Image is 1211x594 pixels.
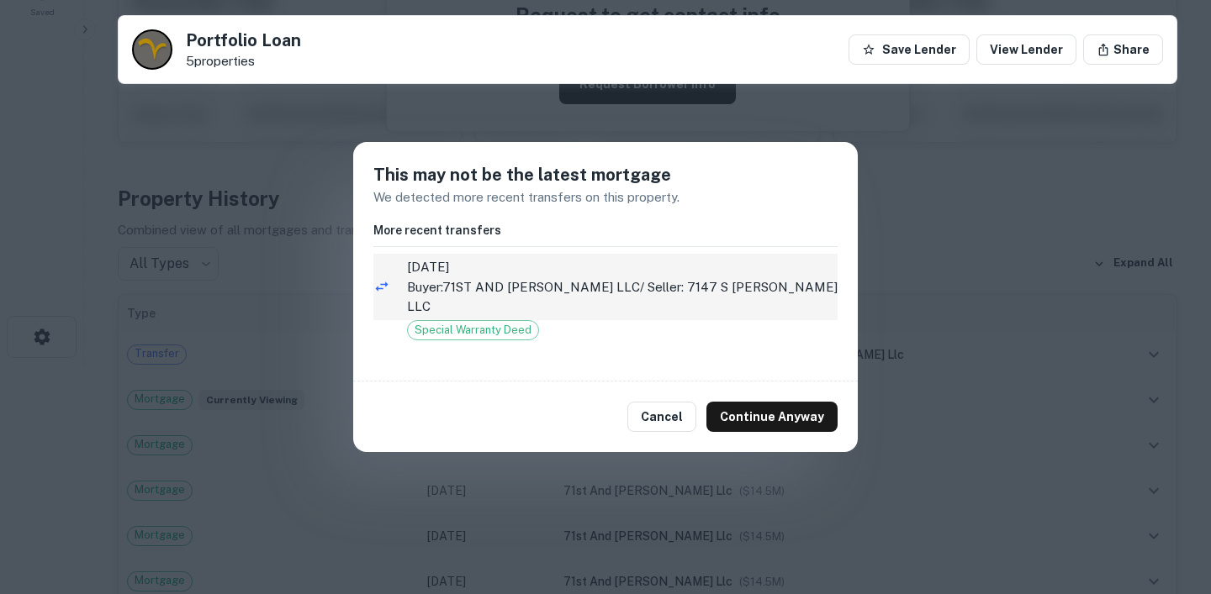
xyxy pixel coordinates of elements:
button: Save Lender [849,34,970,65]
h5: Portfolio Loan [186,32,301,49]
span: Special Warranty Deed [408,322,538,339]
a: View Lender [976,34,1076,65]
button: Continue Anyway [706,402,838,432]
h6: More recent transfers [373,221,838,239]
button: Cancel [627,402,696,432]
p: Buyer: 71ST AND [PERSON_NAME] LLC / Seller: 7147 S [PERSON_NAME] LLC [407,277,838,317]
span: [DATE] [407,257,838,277]
p: We detected more recent transfers on this property. [373,187,838,208]
p: 5 properties [186,54,301,69]
div: Special Warranty Deed [407,320,539,340]
h5: This may not be the latest mortgage [373,162,838,187]
button: Share [1083,34,1163,65]
iframe: Chat Widget [1127,460,1211,540]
